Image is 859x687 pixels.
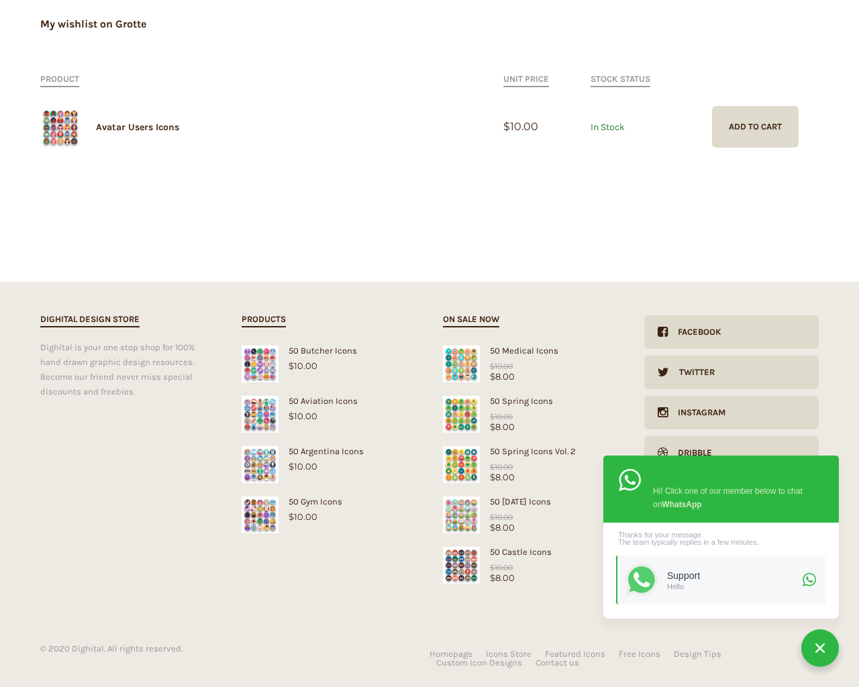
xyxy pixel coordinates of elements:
[490,421,515,432] bdi: 8.00
[490,362,513,371] bdi: 10.00
[667,581,799,590] div: Hello
[289,461,294,472] span: $
[289,511,294,522] span: $
[712,106,799,148] a: Add to Cart
[443,446,617,482] a: Spring Icons50 Spring Icons Vol. 2$8.00
[644,315,819,349] a: Facebook
[591,121,625,133] span: In Stock
[490,513,495,522] span: $
[443,396,617,406] div: 50 Spring Icons
[490,472,495,482] span: $
[644,356,819,389] a: Twitter
[40,312,140,327] h2: Dighital Design Store
[490,522,495,533] span: $
[536,658,579,667] a: Contact us
[289,360,294,371] span: $
[490,563,495,572] span: $
[653,482,810,511] div: Hi! Click one of our member below to chat on
[40,644,429,653] div: © 2020 Dighital. All rights reserved.
[443,496,617,533] a: Easter Icons50 [DATE] Icons$8.00
[443,547,617,557] div: 50 Castle Icons
[503,120,538,133] bdi: 10.00
[443,396,480,433] img: Spring Icons
[242,396,416,406] div: 50 Aviation Icons
[289,411,294,421] span: $
[242,312,286,327] h2: Products
[40,74,79,87] span: Product
[616,556,825,604] a: SupportHello
[490,362,495,371] span: $
[443,346,480,382] img: Medical Icons
[616,531,825,546] div: Thanks for your message. The team typically replies in a few minutes.
[443,496,480,533] img: Easter Icons
[490,421,495,432] span: $
[242,446,416,456] div: 50 Argentina Icons
[96,121,179,133] a: Avatar Users Icons
[242,346,416,356] div: 50 Butcher Icons
[490,572,515,583] bdi: 8.00
[242,346,416,371] a: 50 Butcher Icons$10.00
[443,547,480,584] img: Castle Icons
[40,17,146,32] h2: My wishlist on Grotte
[40,107,81,148] img: Avatar Users Icons
[490,412,513,421] bdi: 10.00
[443,346,617,382] a: Medical Icons50 Medical Icons$8.00
[490,371,515,382] bdi: 8.00
[668,315,721,349] div: Facebook
[545,649,605,658] a: Featured Icons
[490,462,513,472] bdi: 10.00
[40,340,215,399] div: Dighital is your one stop shop for 100% hand drawn graphic design resources. Become our friend ne...
[490,472,515,482] bdi: 8.00
[443,396,617,432] a: Spring Icons50 Spring Icons$8.00
[443,312,499,327] h2: On sale now
[242,496,416,507] div: 50 Gym Icons
[503,120,510,133] span: $
[242,496,416,522] a: 50 Gym Icons$10.00
[667,570,799,582] div: Support
[443,346,617,356] div: 50 Medical Icons
[289,360,317,371] bdi: 10.00
[644,396,819,429] a: Instagram
[591,74,650,87] span: Stock Status
[490,572,495,583] span: $
[668,396,725,429] div: Instagram
[490,462,495,472] span: $
[490,412,495,421] span: $
[436,658,522,667] a: Custom Icon Designs
[669,356,715,389] div: Twitter
[503,74,549,87] span: Unit Price
[429,649,472,658] a: Homepage
[289,461,317,472] bdi: 10.00
[668,436,712,470] div: Dribble
[242,396,416,421] a: 50 Aviation Icons$10.00
[490,563,513,572] bdi: 10.00
[662,500,701,509] strong: WhatsApp
[644,436,819,470] a: Dribble
[674,649,721,658] a: Design Tips
[242,446,416,472] a: 50 Argentina Icons$10.00
[619,649,660,658] a: Free Icons
[490,371,495,382] span: $
[490,513,513,522] bdi: 10.00
[486,649,532,658] a: Icons Store
[443,446,617,456] div: 50 Spring Icons Vol. 2
[443,547,617,583] a: Castle Icons50 Castle Icons$8.00
[443,446,480,483] img: Spring Icons
[490,522,515,533] bdi: 8.00
[289,511,317,522] bdi: 10.00
[443,496,617,507] div: 50 [DATE] Icons
[289,411,317,421] bdi: 10.00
